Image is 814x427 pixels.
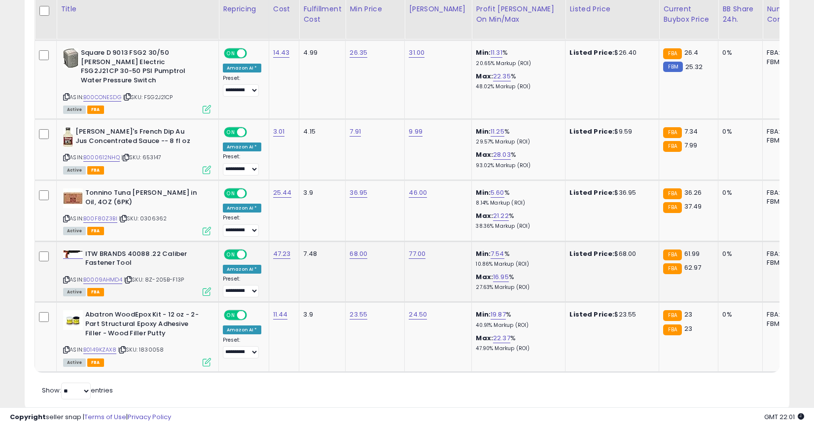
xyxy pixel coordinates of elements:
[476,261,558,268] p: 10.86% Markup (ROI)
[684,324,692,333] span: 23
[569,310,614,319] b: Listed Price:
[223,204,261,213] div: Amazon AI *
[63,249,211,295] div: ASIN:
[476,188,491,197] b: Min:
[493,272,509,282] a: 16.95
[663,141,681,152] small: FBA
[476,322,558,329] p: 40.91% Markup (ROI)
[350,310,367,320] a: 23.55
[684,202,702,211] span: 37.49
[493,333,510,343] a: 22.37
[569,249,614,258] b: Listed Price:
[684,141,698,150] span: 7.99
[350,188,367,198] a: 36.95
[223,153,261,176] div: Preset:
[491,48,502,58] a: 11.31
[223,337,261,359] div: Preset:
[61,4,214,14] div: Title
[476,273,558,291] div: %
[491,249,504,259] a: 7.54
[569,48,651,57] div: $26.40
[476,223,558,230] p: 38.36% Markup (ROI)
[273,249,291,259] a: 47.23
[493,150,511,160] a: 28.03
[767,188,799,197] div: FBA: 15
[569,249,651,258] div: $68.00
[42,386,113,395] span: Show: entries
[350,48,367,58] a: 26.35
[722,188,755,197] div: 0%
[273,48,290,58] a: 14.43
[663,324,681,335] small: FBA
[684,127,698,136] span: 7.34
[476,48,558,67] div: %
[63,250,83,258] img: 312w010mjQL._SL40_.jpg
[493,71,511,81] a: 22.35
[225,49,237,58] span: ON
[63,127,73,147] img: 41+f8aGCMPL._SL40_.jpg
[63,188,83,208] img: 51sY3OTYH1L._SL40_.jpg
[569,188,651,197] div: $36.95
[87,358,104,367] span: FBA
[123,93,173,101] span: | SKU: FSG2J21CP
[767,320,799,328] div: FBM: 2
[663,310,681,321] small: FBA
[684,48,699,57] span: 26.4
[83,214,117,223] a: B00F80Z3BI
[225,250,237,258] span: ON
[491,188,504,198] a: 5.60
[476,284,558,291] p: 27.63% Markup (ROI)
[476,83,558,90] p: 48.02% Markup (ROI)
[491,310,506,320] a: 19.87
[303,4,341,25] div: Fulfillment Cost
[767,249,799,258] div: FBA: 17
[63,166,86,175] span: All listings currently available for purchase on Amazon
[63,106,86,114] span: All listings currently available for purchase on Amazon
[476,345,558,352] p: 47.90% Markup (ROI)
[476,4,561,25] div: Profit [PERSON_NAME] on Min/Max
[684,310,692,319] span: 23
[476,333,493,343] b: Max:
[663,48,681,59] small: FBA
[476,212,558,230] div: %
[223,214,261,237] div: Preset:
[350,127,361,137] a: 7.91
[476,127,558,145] div: %
[476,249,491,258] b: Min:
[476,72,558,90] div: %
[303,310,338,319] div: 3.9
[663,4,714,25] div: Current Buybox Price
[87,227,104,235] span: FBA
[273,127,285,137] a: 3.01
[409,4,467,14] div: [PERSON_NAME]
[409,249,425,259] a: 77.00
[87,106,104,114] span: FBA
[767,310,799,319] div: FBA: 17
[63,310,211,365] div: ASIN:
[225,311,237,320] span: ON
[685,62,703,71] span: 25.32
[119,214,167,222] span: | SKU: 0306362
[63,288,86,296] span: All listings currently available for purchase on Amazon
[476,127,491,136] b: Min:
[223,75,261,97] div: Preset:
[223,265,261,274] div: Amazon AI *
[83,346,116,354] a: B0149KZAX8
[767,258,799,267] div: FBM: 2
[246,311,261,320] span: OFF
[663,249,681,260] small: FBA
[767,4,803,25] div: Num of Comp.
[246,250,261,258] span: OFF
[124,276,184,284] span: | SKU: 8Z-205B-F13P
[767,48,799,57] div: FBA: 10
[85,188,205,209] b: Tonnino Tuna [PERSON_NAME] in Oil, 4OZ (6PK)
[476,200,558,207] p: 8.14% Markup (ROI)
[63,227,86,235] span: All listings currently available for purchase on Amazon
[246,49,261,58] span: OFF
[684,188,702,197] span: 36.26
[409,188,427,198] a: 46.00
[118,346,164,354] span: | SKU: 1830058
[476,48,491,57] b: Min:
[223,276,261,298] div: Preset:
[303,127,338,136] div: 4.15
